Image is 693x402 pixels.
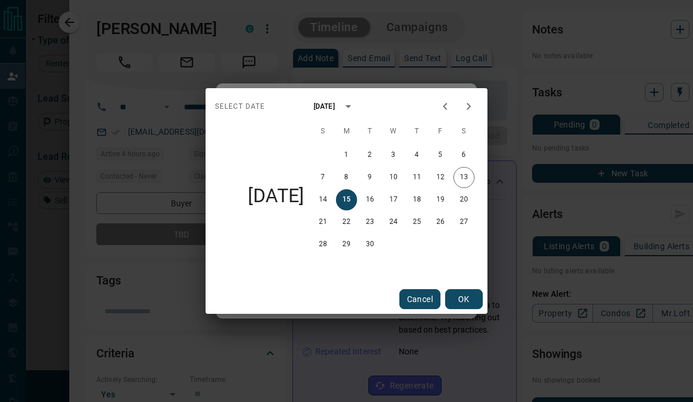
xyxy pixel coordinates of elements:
[336,167,357,188] button: 8
[406,167,428,188] button: 11
[383,120,404,143] span: Wednesday
[453,212,475,233] button: 27
[336,145,357,166] button: 1
[383,212,404,233] button: 24
[312,234,334,255] button: 28
[359,145,381,166] button: 2
[453,120,475,143] span: Saturday
[430,189,451,210] button: 19
[312,212,334,233] button: 21
[336,120,357,143] span: Monday
[406,120,428,143] span: Thursday
[312,167,334,188] button: 7
[359,212,381,233] button: 23
[314,101,335,112] div: [DATE]
[430,120,451,143] span: Friday
[359,234,381,255] button: 30
[430,145,451,166] button: 5
[457,95,480,118] button: Next month
[359,120,381,143] span: Tuesday
[453,145,475,166] button: 6
[453,167,475,188] button: 13
[445,289,483,309] button: OK
[453,189,475,210] button: 20
[312,189,334,210] button: 14
[215,98,265,116] span: Select date
[215,151,337,240] h4: [DATE]
[430,167,451,188] button: 12
[383,167,404,188] button: 10
[406,189,428,210] button: 18
[359,167,381,188] button: 9
[399,289,440,309] button: Cancel
[359,189,381,210] button: 16
[338,96,358,116] button: calendar view is open, switch to year view
[312,120,334,143] span: Sunday
[430,212,451,233] button: 26
[383,189,404,210] button: 17
[383,145,404,166] button: 3
[336,189,357,210] button: 15
[336,212,357,233] button: 22
[433,95,457,118] button: Previous month
[406,145,428,166] button: 4
[406,212,428,233] button: 25
[336,234,357,255] button: 29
